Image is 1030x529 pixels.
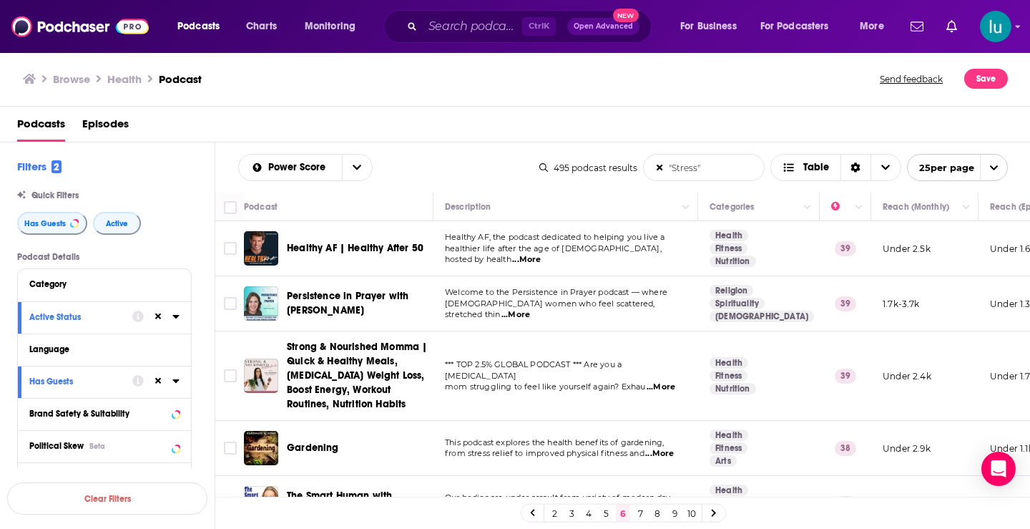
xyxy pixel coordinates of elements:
span: For Podcasters [760,16,829,37]
a: 6 [616,505,630,522]
img: Healthy AF | Healthy After 50 [244,231,278,266]
button: Column Actions [677,199,695,216]
p: 1.7k-3.7k [883,298,920,310]
img: Gardening [244,431,278,465]
a: Podcasts [17,112,65,142]
a: [DEMOGRAPHIC_DATA] [710,311,814,322]
span: Gardening [287,442,339,454]
span: 2 [51,160,62,173]
img: The Smart Human with Dr. Aly Cohen [244,486,278,520]
a: Show notifications dropdown [941,14,963,39]
button: Column Actions [850,199,868,216]
p: 39 [835,369,856,383]
span: healthier life after the age of [DEMOGRAPHIC_DATA], hosted by health [445,243,662,265]
span: Toggle select row [224,297,237,310]
div: Reach (Monthly) [883,198,949,215]
span: 25 per page [908,157,974,179]
a: Charts [237,15,285,38]
img: User Profile [980,11,1011,42]
button: Brand Safety & Suitability [29,404,180,422]
span: Logged in as lusodano [980,11,1011,42]
span: Active [106,220,128,228]
button: Has Guests [17,212,87,235]
button: open menu [751,15,850,38]
span: Healthy AF | Healthy After 50 [287,242,423,254]
span: Monitoring [305,16,355,37]
a: Fitness [710,243,747,254]
div: Active Status [29,312,123,322]
a: 5 [599,505,613,522]
a: 8 [650,505,664,522]
a: Healthy AF | Healthy After 50 [287,241,423,256]
button: Column Actions [958,199,975,216]
span: New [613,9,639,22]
span: This podcast explores the health benefits of gardening, [445,437,664,447]
img: Strong & Nourished Momma | Quick & Healthy Meals, Postpartum Weight Loss, Boost Energy, Workout R... [244,359,278,393]
span: ...More [501,309,530,321]
p: 39 [835,296,856,311]
span: from stress relief to improved physical fitness and [445,448,644,458]
a: Religion [710,285,753,296]
img: Persistence in Prayer with Kylie Hein [244,286,278,321]
h3: Browse [53,72,90,86]
p: Under 2.5k [883,243,931,255]
a: Episodes [82,112,129,142]
a: Nutrition [710,256,756,267]
div: Category [29,279,170,289]
button: open menu [239,162,342,173]
button: Column Actions [799,199,816,216]
p: Under 2.4k [883,370,931,382]
button: open menu [850,15,902,38]
button: open menu [342,155,372,180]
a: Fitness [710,442,747,454]
h2: Choose List sort [238,154,373,181]
div: Language [29,344,170,354]
span: Charts [246,16,277,37]
div: Has Guests [29,377,123,387]
a: Persistence in Prayer with [PERSON_NAME] [287,289,428,318]
h3: Podcast [159,72,202,86]
button: Show profile menu [980,11,1011,42]
button: Send feedback [875,69,947,89]
a: Health [710,429,748,441]
a: 9 [667,505,682,522]
span: Table [803,162,829,173]
span: Quick Filters [31,190,79,200]
span: Power Score [268,162,330,173]
a: Show notifications dropdown [905,14,929,39]
a: 4 [582,505,596,522]
a: 3 [564,505,579,522]
div: Beta [89,442,105,451]
span: [DEMOGRAPHIC_DATA] women who feel scattered, stretched thin [445,299,655,320]
button: Open AdvancedNew [567,18,639,35]
span: Political Skew [29,441,84,451]
button: Clear Filters [7,482,207,515]
span: More [860,16,884,37]
button: Choose View [770,154,901,181]
button: Category [29,275,180,293]
span: ...More [647,382,675,393]
span: Toggle select row [224,242,237,255]
button: open menu [295,15,374,38]
a: 2 [547,505,561,522]
a: Arts [710,455,737,467]
p: Podcast Details [17,252,192,262]
div: Brand Safety & Suitability [29,409,167,419]
button: Has Guests [29,372,132,390]
button: open menu [670,15,755,38]
button: Political SkewBeta [29,437,180,455]
button: Language [29,340,180,358]
input: Search podcasts, credits, & more... [423,15,522,38]
span: Welcome to the Persistence in Prayer podcast — where [445,287,667,297]
a: Health [710,230,748,241]
a: Podchaser - Follow, Share and Rate Podcasts [11,13,149,40]
div: Power Score [831,198,851,215]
